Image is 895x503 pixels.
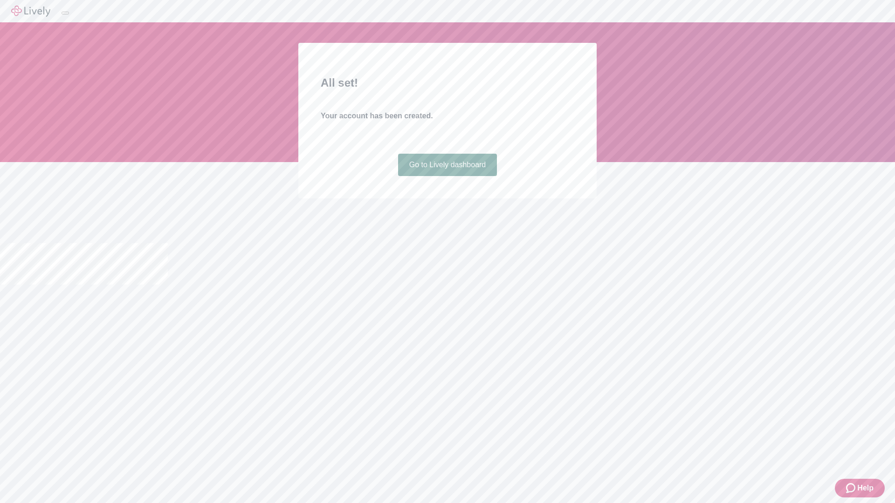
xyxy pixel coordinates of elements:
[857,483,874,494] span: Help
[321,75,574,91] h2: All set!
[835,479,885,497] button: Zendesk support iconHelp
[321,110,574,122] h4: Your account has been created.
[398,154,497,176] a: Go to Lively dashboard
[846,483,857,494] svg: Zendesk support icon
[62,12,69,14] button: Log out
[11,6,50,17] img: Lively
